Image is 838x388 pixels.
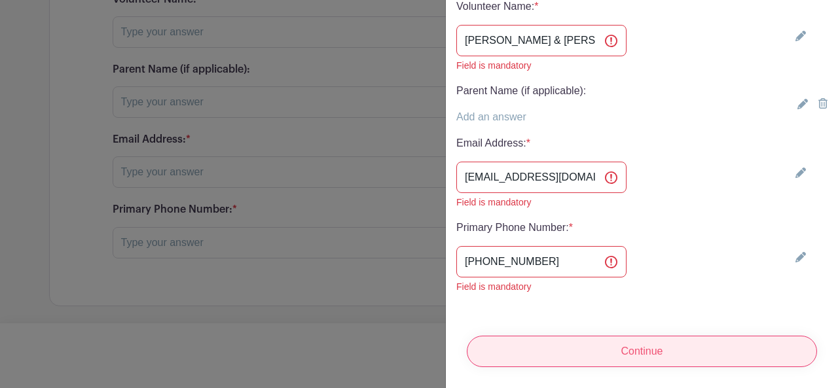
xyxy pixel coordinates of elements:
a: Add an answer [456,111,526,122]
input: Continue [467,336,817,367]
div: Field is mandatory [456,280,627,294]
input: Type your answer [456,25,627,56]
div: Field is mandatory [456,196,627,209]
p: Primary Phone Number: [456,220,627,236]
input: Type your answer [456,162,627,193]
input: Type your answer [456,246,627,277]
p: Email Address: [456,135,627,151]
p: Parent Name (if applicable): [456,83,586,99]
div: Field is mandatory [456,59,627,73]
